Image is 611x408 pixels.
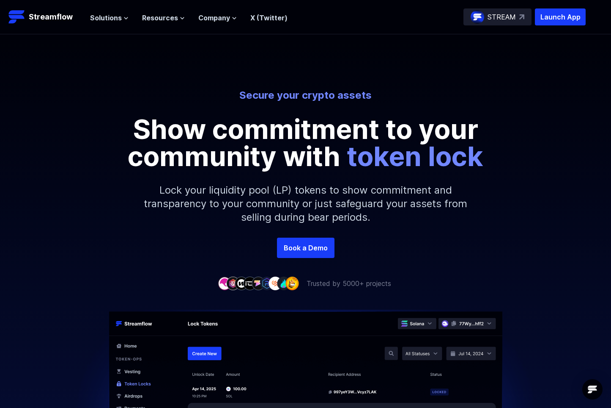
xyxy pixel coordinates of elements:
[463,8,532,25] a: STREAM
[71,89,540,102] p: Secure your crypto assets
[582,379,603,400] div: Open Intercom Messenger
[90,13,129,23] button: Solutions
[250,14,288,22] a: X (Twitter)
[124,170,488,238] p: Lock your liquidity pool (LP) tokens to show commitment and transparency to your community or jus...
[307,278,391,289] p: Trusted by 5000+ projects
[347,140,483,172] span: token lock
[471,10,484,24] img: streamflow-logo-circle.png
[198,13,237,23] button: Company
[252,277,265,290] img: company-5
[277,238,334,258] a: Book a Demo
[235,277,248,290] img: company-3
[488,12,516,22] p: STREAM
[277,277,290,290] img: company-8
[243,277,257,290] img: company-4
[8,8,25,25] img: Streamflow Logo
[90,13,122,23] span: Solutions
[269,277,282,290] img: company-7
[198,13,230,23] span: Company
[218,277,231,290] img: company-1
[29,11,73,23] p: Streamflow
[519,14,524,19] img: top-right-arrow.svg
[285,277,299,290] img: company-9
[142,13,185,23] button: Resources
[115,116,496,170] p: Show commitment to your community with
[226,277,240,290] img: company-2
[142,13,178,23] span: Resources
[260,277,274,290] img: company-6
[535,8,586,25] button: Launch App
[8,8,82,25] a: Streamflow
